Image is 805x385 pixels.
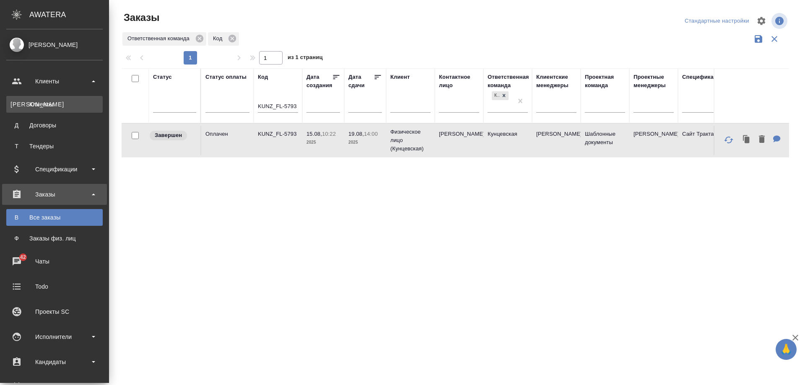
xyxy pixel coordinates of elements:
p: 19.08, [348,131,364,137]
div: Договоры [10,121,99,129]
button: Сохранить фильтры [750,31,766,47]
span: 42 [15,253,31,261]
div: Все заказы [10,213,99,222]
div: Тендеры [10,142,99,150]
button: Клонировать [739,131,755,148]
div: Чаты [6,255,103,268]
div: Спецификация [682,73,724,81]
p: Завершен [155,131,182,140]
div: Проектные менеджеры [634,73,674,90]
td: [PERSON_NAME] [435,126,483,155]
div: Дата создания [306,73,332,90]
button: Удалить [755,131,769,148]
td: Кунцевская [483,126,532,155]
div: Статус [153,73,172,81]
div: Заказы физ. лиц [10,234,99,243]
a: ДДоговоры [6,117,103,134]
div: Код [258,73,268,81]
div: Исполнители [6,331,103,343]
span: Посмотреть информацию [771,13,789,29]
p: 14:00 [364,131,378,137]
span: Заказы [122,11,159,24]
div: Ответственная команда [488,73,529,90]
a: ТТендеры [6,138,103,155]
span: из 1 страниц [288,52,323,65]
span: 🙏 [779,341,793,358]
a: Проекты SC [2,301,107,322]
span: Настроить таблицу [751,11,771,31]
div: Заказы [6,188,103,201]
div: Выставляет КМ при направлении счета или после выполнения всех работ/сдачи заказа клиенту. Окончат... [149,130,196,141]
td: Шаблонные документы [581,126,629,155]
div: Дата сдачи [348,73,374,90]
div: Проектная команда [585,73,625,90]
button: Сбросить фильтры [766,31,782,47]
div: Статус оплаты [205,73,247,81]
div: Код [208,32,239,46]
td: [PERSON_NAME] [629,126,678,155]
p: Ответственная команда [127,34,192,43]
p: 10:22 [322,131,336,137]
a: [PERSON_NAME]Клиенты [6,96,103,113]
div: Ответственная команда [122,32,206,46]
p: Код [213,34,225,43]
a: ВВсе заказы [6,209,103,226]
td: [PERSON_NAME] [532,126,581,155]
div: Кунцевская [492,91,499,100]
div: Контактное лицо [439,73,479,90]
p: Физическое лицо (Кунцевская) [390,128,431,153]
p: KUNZ_FL-5793 [258,130,298,138]
div: Клиенты [10,100,99,109]
div: Спецификации [6,163,103,176]
div: Кандидаты [6,356,103,368]
div: Клиент [390,73,410,81]
div: split button [683,15,751,28]
div: Клиенты [6,75,103,88]
div: Кунцевская [491,90,509,101]
div: AWATERA [29,6,109,23]
p: 2025 [306,138,340,147]
a: 42Чаты [2,251,107,272]
a: ФЗаказы физ. лиц [6,230,103,247]
td: Сайт Трактат [678,126,727,155]
button: 🙏 [776,339,797,360]
div: Клиентские менеджеры [536,73,576,90]
p: 2025 [348,138,382,147]
div: Todo [6,280,103,293]
div: [PERSON_NAME] [6,40,103,49]
td: Оплачен [201,126,254,155]
p: 15.08, [306,131,322,137]
button: Обновить [719,130,739,150]
div: Проекты SC [6,305,103,318]
a: Todo [2,276,107,297]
